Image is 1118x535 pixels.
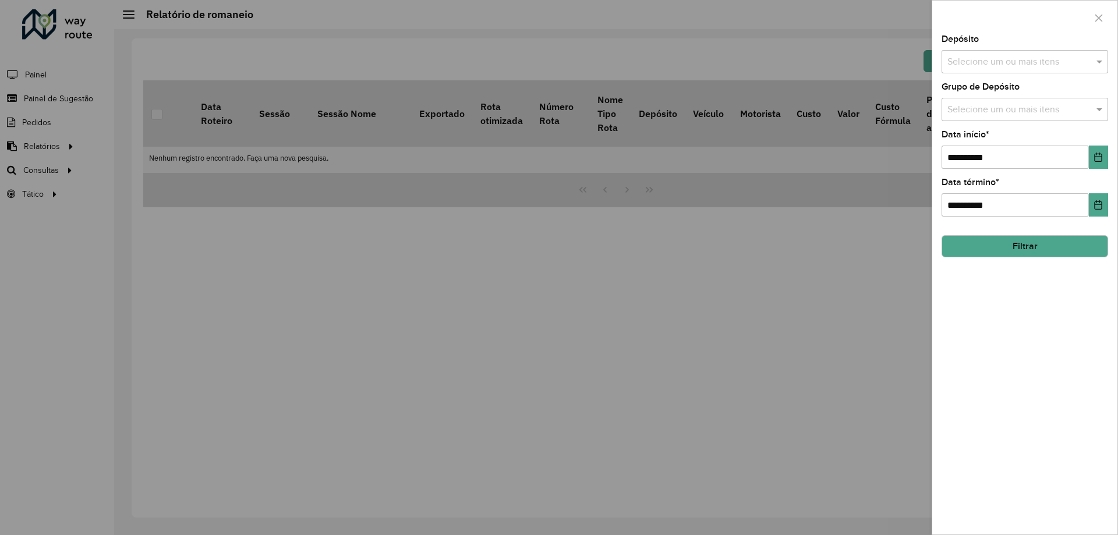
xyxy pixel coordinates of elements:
label: Data término [942,175,999,189]
button: Filtrar [942,235,1108,257]
button: Choose Date [1089,146,1108,169]
label: Grupo de Depósito [942,80,1020,94]
label: Data início [942,127,989,141]
label: Depósito [942,32,979,46]
button: Choose Date [1089,193,1108,217]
